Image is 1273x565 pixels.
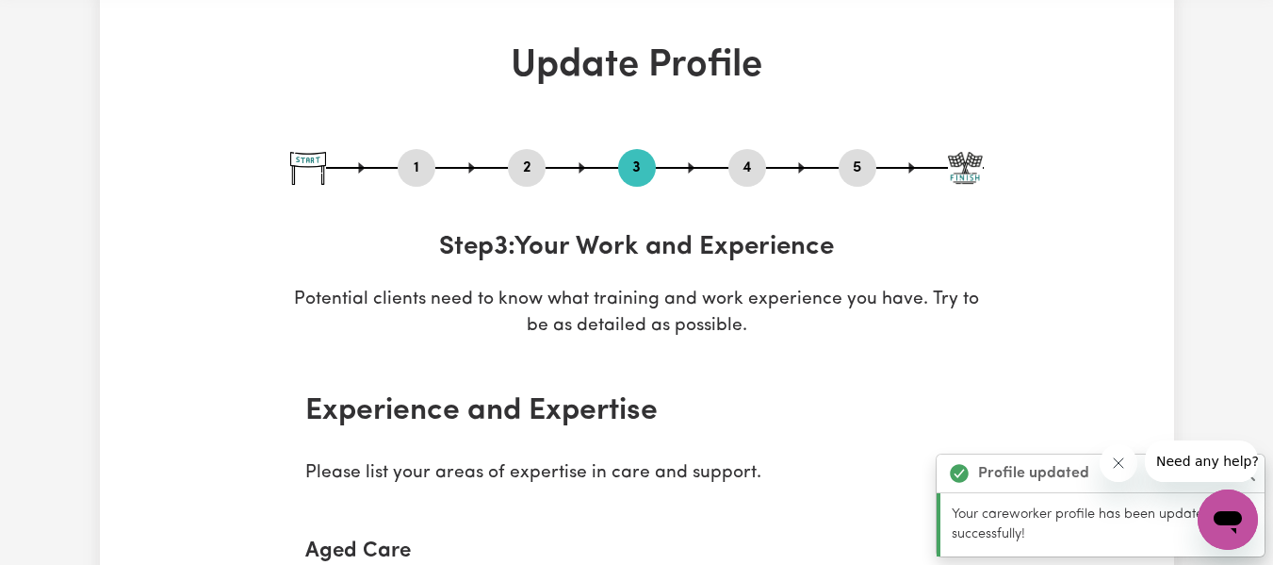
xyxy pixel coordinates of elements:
span: Need any help? [11,13,114,28]
button: Go to step 3 [618,156,656,180]
h1: Update Profile [290,43,984,89]
iframe: Button to launch messaging window [1198,490,1258,550]
h2: Experience and Expertise [305,393,969,429]
button: Go to step 4 [728,156,766,180]
p: Your careworker profile has been updated successfully! [952,505,1253,545]
h2: Aged Care [305,540,969,565]
p: Please list your areas of expertise in care and support. [305,460,858,488]
p: Potential clients need to know what training and work experience you have. Try to be as detailed ... [290,287,984,341]
iframe: Close message [1100,444,1137,482]
strong: Profile updated [978,462,1089,485]
button: Go to step 2 [508,156,546,180]
h3: Step 3 : Your Work and Experience [290,232,984,264]
button: Go to step 1 [398,156,435,180]
iframe: Message from company [1145,440,1258,482]
button: Go to step 5 [839,156,876,180]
